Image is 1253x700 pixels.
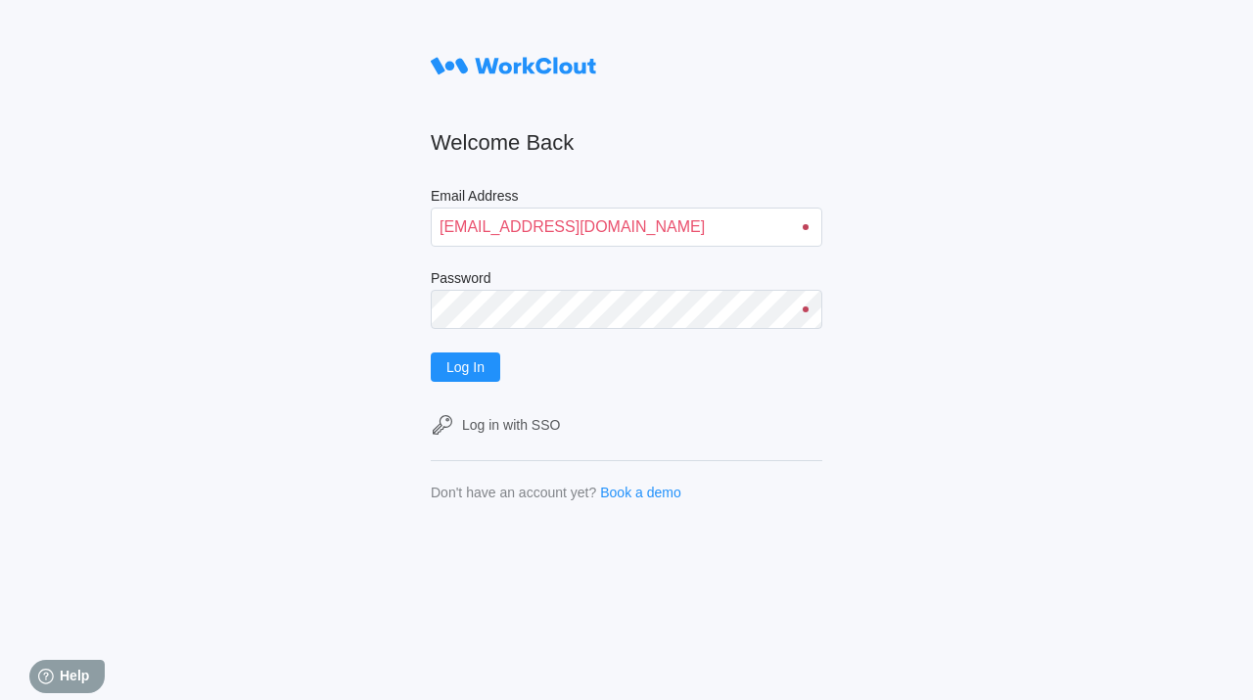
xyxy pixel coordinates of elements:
button: Log In [431,352,500,382]
h2: Welcome Back [431,129,822,157]
span: Log In [446,360,485,374]
div: Don't have an account yet? [431,485,596,500]
a: Log in with SSO [431,413,822,437]
label: Email Address [431,188,822,208]
label: Password [431,270,822,290]
a: Book a demo [600,485,681,500]
div: Log in with SSO [462,417,560,433]
input: Enter your email [431,208,822,247]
